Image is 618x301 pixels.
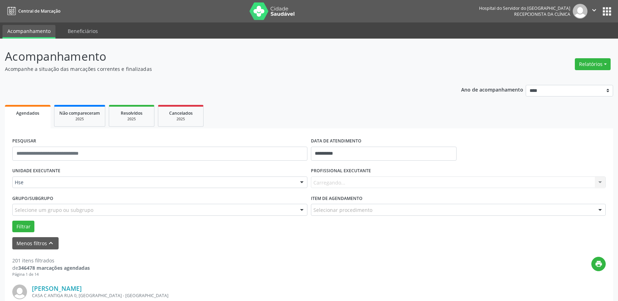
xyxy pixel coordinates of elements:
[12,166,60,176] label: UNIDADE EXECUTANTE
[63,25,103,37] a: Beneficiários
[587,4,601,19] button: 
[15,206,93,214] span: Selecione um grupo ou subgrupo
[121,110,142,116] span: Resolvidos
[12,264,90,272] div: de
[59,116,100,122] div: 2025
[461,85,523,94] p: Ano de acompanhamento
[32,285,82,292] a: [PERSON_NAME]
[479,5,570,11] div: Hospital do Servidor do [GEOGRAPHIC_DATA]
[591,257,606,271] button: print
[12,272,90,277] div: Página 1 de 14
[590,6,598,14] i: 
[5,5,60,17] a: Central de Marcação
[595,260,603,268] i: print
[12,221,34,233] button: Filtrar
[2,25,55,39] a: Acompanhamento
[12,237,59,249] button: Menos filtroskeyboard_arrow_up
[169,110,193,116] span: Cancelados
[32,293,500,299] div: CASA C ANTIGA RUA 0, [GEOGRAPHIC_DATA] - [GEOGRAPHIC_DATA]
[15,179,293,186] span: Hse
[18,8,60,14] span: Central de Marcação
[575,58,611,70] button: Relatórios
[163,116,198,122] div: 2025
[12,257,90,264] div: 201 itens filtrados
[12,285,27,299] img: img
[311,193,363,204] label: Item de agendamento
[514,11,570,17] span: Recepcionista da clínica
[12,193,53,204] label: Grupo/Subgrupo
[16,110,39,116] span: Agendados
[573,4,587,19] img: img
[311,166,371,176] label: PROFISSIONAL EXECUTANTE
[601,5,613,18] button: apps
[5,48,431,65] p: Acompanhamento
[114,116,149,122] div: 2025
[18,265,90,271] strong: 346478 marcações agendadas
[47,239,55,247] i: keyboard_arrow_up
[59,110,100,116] span: Não compareceram
[12,136,36,147] label: PESQUISAR
[5,65,431,73] p: Acompanhe a situação das marcações correntes e finalizadas
[313,206,372,214] span: Selecionar procedimento
[311,136,361,147] label: DATA DE ATENDIMENTO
